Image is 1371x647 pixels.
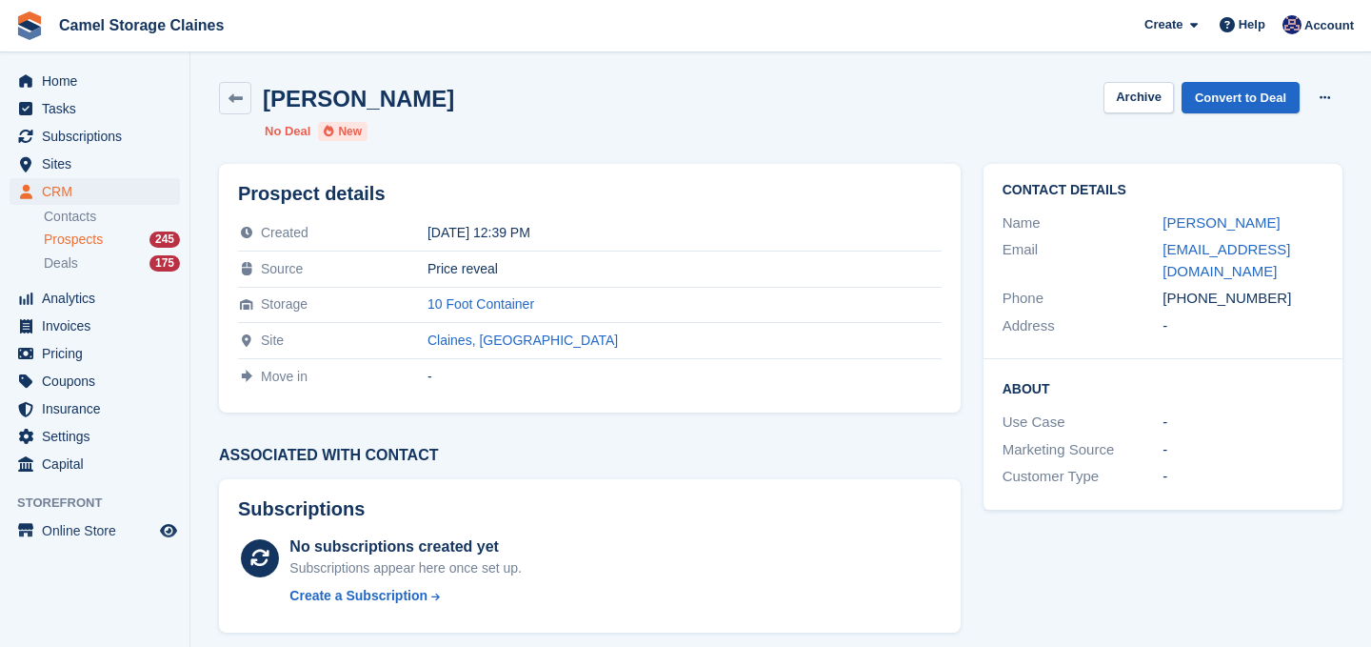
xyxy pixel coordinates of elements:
[1304,16,1354,35] span: Account
[1003,412,1163,434] div: Use Case
[42,285,156,312] span: Analytics
[289,536,522,558] div: No subscriptions created yet
[318,122,368,141] li: New
[1003,466,1163,488] div: Customer Type
[238,498,942,520] h2: Subscriptions
[42,178,156,205] span: CRM
[10,451,180,477] a: menu
[289,586,427,606] div: Create a Subscription
[263,86,454,111] h2: [PERSON_NAME]
[427,369,942,384] div: -
[261,333,284,348] span: Site
[10,178,180,205] a: menu
[42,151,156,177] span: Sites
[1162,241,1290,279] a: [EMAIL_ADDRESS][DOMAIN_NAME]
[10,285,180,312] a: menu
[44,253,180,273] a: Deals 175
[42,451,156,477] span: Capital
[1003,378,1323,397] h2: About
[10,423,180,450] a: menu
[1162,315,1323,337] div: -
[289,558,522,578] div: Subscriptions appear here once set up.
[42,340,156,367] span: Pricing
[149,255,180,272] div: 175
[15,11,44,40] img: stora-icon-8386f47178a22dfd0bd8f6a31ec36ba5ce8667c1dd55bd0f319d3a0aa187defe.svg
[427,296,534,312] a: 10 Foot Container
[42,423,156,450] span: Settings
[261,296,308,312] span: Storage
[44,208,180,226] a: Contacts
[1282,15,1301,34] img: Rod
[10,313,180,339] a: menu
[261,369,308,384] span: Move in
[1162,466,1323,488] div: -
[1003,439,1163,461] div: Marketing Source
[157,519,180,542] a: Preview store
[219,447,961,464] h3: Associated with contact
[1103,82,1174,113] button: Archive
[1003,212,1163,234] div: Name
[42,368,156,394] span: Coupons
[1003,183,1323,198] h2: Contact Details
[42,313,156,339] span: Invoices
[42,517,156,544] span: Online Store
[1162,214,1280,231] a: [PERSON_NAME]
[1003,288,1163,310] div: Phone
[261,225,308,240] span: Created
[427,333,618,348] a: Claines, [GEOGRAPHIC_DATA]
[42,395,156,422] span: Insurance
[44,230,180,250] a: Prospects 245
[427,225,942,240] div: [DATE] 12:39 PM
[1144,15,1182,34] span: Create
[10,151,180,177] a: menu
[44,231,103,249] span: Prospects
[10,340,180,367] a: menu
[1003,315,1163,337] div: Address
[10,517,180,544] a: menu
[149,232,180,248] div: 245
[427,261,942,276] div: Price reveal
[1003,239,1163,282] div: Email
[42,95,156,122] span: Tasks
[265,122,310,141] li: No Deal
[261,261,303,276] span: Source
[1239,15,1265,34] span: Help
[42,68,156,94] span: Home
[1182,82,1300,113] a: Convert to Deal
[17,494,189,513] span: Storefront
[10,123,180,150] a: menu
[238,183,942,205] h2: Prospect details
[1162,412,1323,434] div: -
[51,10,231,41] a: Camel Storage Claines
[10,395,180,422] a: menu
[10,368,180,394] a: menu
[1162,439,1323,461] div: -
[44,254,78,273] span: Deals
[1162,288,1323,310] div: [PHONE_NUMBER]
[10,68,180,94] a: menu
[10,95,180,122] a: menu
[42,123,156,150] span: Subscriptions
[289,586,522,606] a: Create a Subscription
